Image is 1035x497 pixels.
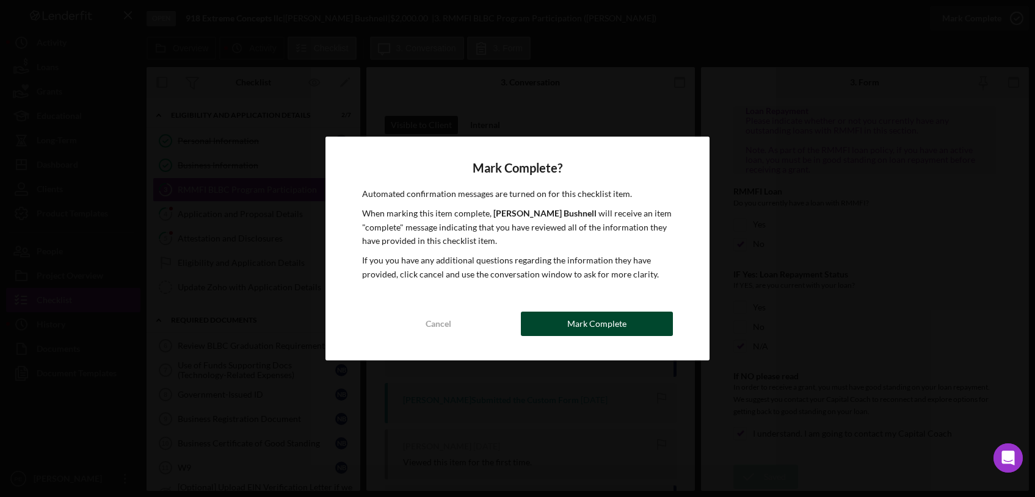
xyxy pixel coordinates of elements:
[567,312,626,336] div: Mark Complete
[521,312,673,336] button: Mark Complete
[426,312,451,336] div: Cancel
[362,254,673,281] p: If you you have any additional questions regarding the information they have provided, click canc...
[362,207,673,248] p: When marking this item complete, will receive an item "complete" message indicating that you have...
[493,208,597,218] b: [PERSON_NAME] Bushnell
[362,187,673,201] p: Automated confirmation messages are turned on for this checklist item.
[362,161,673,175] h4: Mark Complete?
[362,312,514,336] button: Cancel
[993,443,1023,473] div: Open Intercom Messenger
